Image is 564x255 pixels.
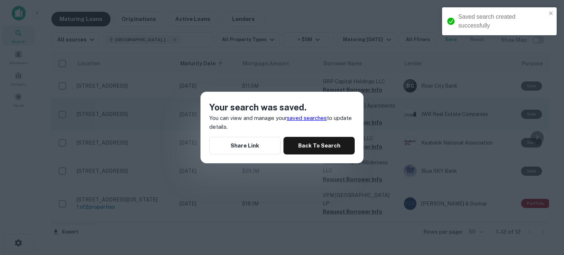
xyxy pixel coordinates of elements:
button: Share Link [209,137,281,154]
a: saved searches [287,115,327,121]
div: Saved search created successfully [458,12,546,30]
iframe: Chat Widget [527,196,564,232]
button: Back To Search [283,137,355,154]
h4: Your search was saved. [209,101,355,114]
button: close [549,10,554,17]
p: You can view and manage your to update details. [209,114,355,131]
